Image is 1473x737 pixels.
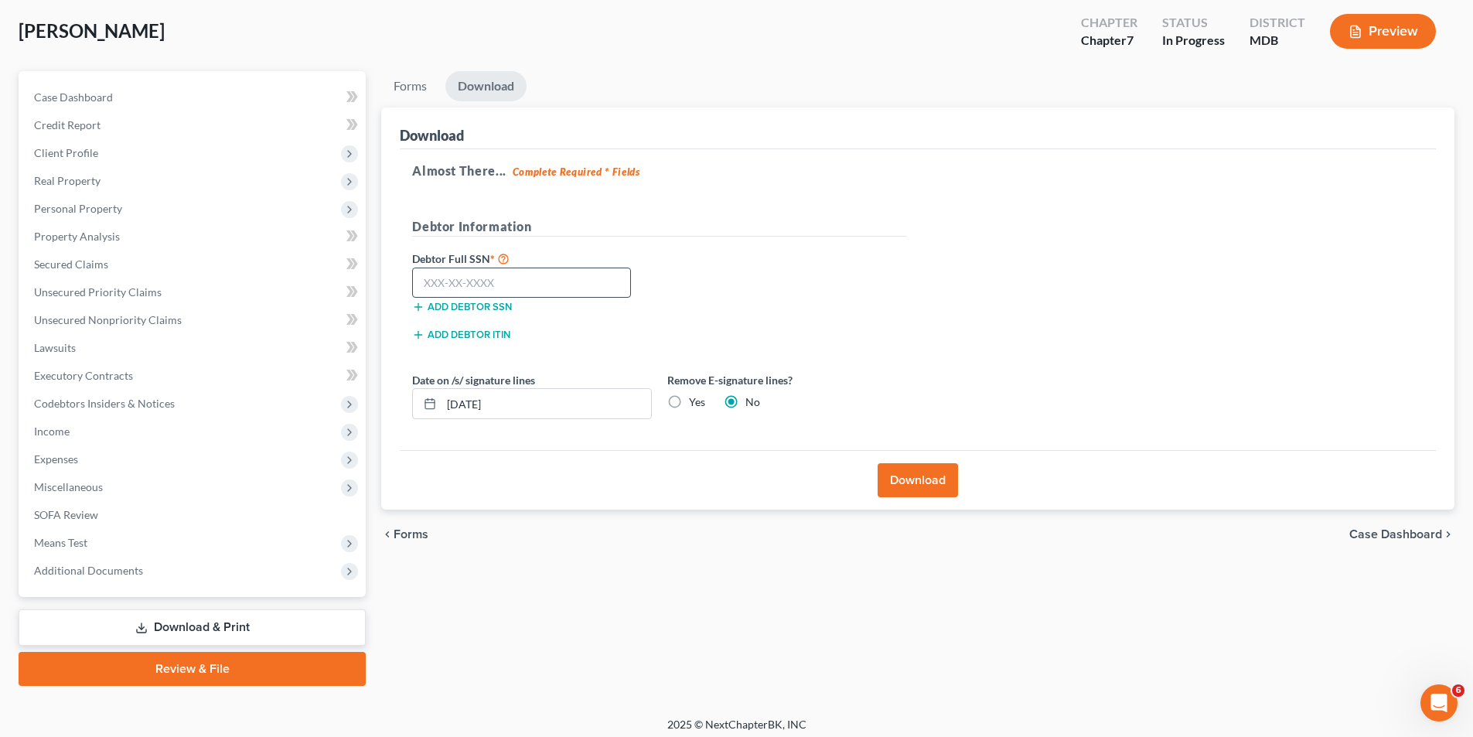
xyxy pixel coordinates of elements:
div: Status [1162,14,1225,32]
a: Unsecured Priority Claims [22,278,366,306]
span: Lawsuits [34,341,76,354]
span: Income [34,425,70,438]
span: Real Property [34,174,101,187]
span: [PERSON_NAME] [19,19,165,42]
div: District [1250,14,1305,32]
a: Download & Print [19,609,366,646]
a: Download [445,71,527,101]
button: chevron_left Forms [381,528,449,541]
label: No [745,394,760,410]
h5: Debtor Information [412,217,907,237]
span: Executory Contracts [34,369,133,382]
label: Yes [689,394,705,410]
span: Forms [394,528,428,541]
div: MDB [1250,32,1305,49]
a: Case Dashboard chevron_right [1349,528,1454,541]
i: chevron_left [381,528,394,541]
span: Means Test [34,536,87,549]
span: SOFA Review [34,508,98,521]
a: SOFA Review [22,501,366,529]
a: Forms [381,71,439,101]
div: Chapter [1081,14,1137,32]
label: Remove E-signature lines? [667,372,907,388]
span: Credit Report [34,118,101,131]
i: chevron_right [1442,528,1454,541]
input: XXX-XX-XXXX [412,268,631,299]
button: Preview [1330,14,1436,49]
a: Case Dashboard [22,84,366,111]
button: Add debtor SSN [412,301,512,313]
iframe: Intercom live chat [1420,684,1458,722]
button: Add debtor ITIN [412,329,510,341]
strong: Complete Required * Fields [513,165,640,178]
span: 6 [1452,684,1464,697]
span: Additional Documents [34,564,143,577]
span: Unsecured Priority Claims [34,285,162,299]
span: Secured Claims [34,258,108,271]
span: Unsecured Nonpriority Claims [34,313,182,326]
a: Lawsuits [22,334,366,362]
a: Review & File [19,652,366,686]
span: Codebtors Insiders & Notices [34,397,175,410]
span: Miscellaneous [34,480,103,493]
span: Property Analysis [34,230,120,243]
span: Expenses [34,452,78,466]
label: Date on /s/ signature lines [412,372,535,388]
span: 7 [1127,32,1134,47]
div: Download [400,126,464,145]
a: Unsecured Nonpriority Claims [22,306,366,334]
div: Chapter [1081,32,1137,49]
span: Case Dashboard [1349,528,1442,541]
label: Debtor Full SSN [404,249,660,268]
a: Secured Claims [22,251,366,278]
span: Personal Property [34,202,122,215]
span: Case Dashboard [34,90,113,104]
div: In Progress [1162,32,1225,49]
button: Download [878,463,958,497]
span: Client Profile [34,146,98,159]
a: Property Analysis [22,223,366,251]
input: MM/DD/YYYY [442,389,651,418]
h5: Almost There... [412,162,1424,180]
a: Executory Contracts [22,362,366,390]
a: Credit Report [22,111,366,139]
